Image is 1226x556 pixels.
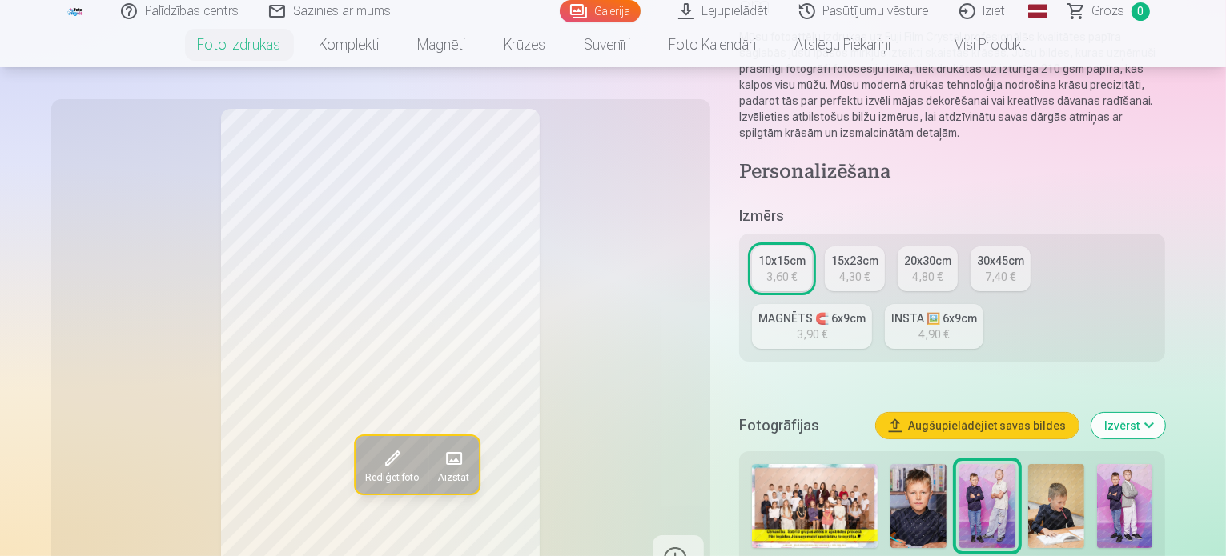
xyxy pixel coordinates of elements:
[918,326,949,342] div: 4,90 €
[650,22,776,67] a: Foto kalendāri
[752,246,812,291] a: 10x15cm3,60 €
[399,22,485,67] a: Magnēti
[912,269,943,285] div: 4,80 €
[766,269,797,285] div: 3,60 €
[565,22,650,67] a: Suvenīri
[758,253,806,269] div: 10x15cm
[739,414,864,437] h5: Fotogrāfijas
[825,246,885,291] a: 15x23cm4,30 €
[898,246,958,291] a: 20x30cm4,80 €
[1092,2,1125,21] span: Grozs
[67,6,85,16] img: /fa1
[891,310,977,326] div: INSTA 🖼️ 6x9cm
[831,253,878,269] div: 15x23cm
[300,22,399,67] a: Komplekti
[364,471,418,484] span: Rediģēt foto
[758,310,866,326] div: MAGNĒTS 🧲 6x9cm
[179,22,300,67] a: Foto izdrukas
[752,304,872,349] a: MAGNĒTS 🧲 6x9cm3,90 €
[971,246,1031,291] a: 30x45cm7,40 €
[910,22,1048,67] a: Visi produkti
[904,253,951,269] div: 20x30cm
[839,269,870,285] div: 4,30 €
[776,22,910,67] a: Atslēgu piekariņi
[428,436,478,494] button: Aizstāt
[739,160,1166,186] h4: Personalizēšana
[985,269,1015,285] div: 7,40 €
[1091,413,1165,438] button: Izvērst
[437,471,468,484] span: Aizstāt
[797,326,827,342] div: 3,90 €
[977,253,1024,269] div: 30x45cm
[355,436,428,494] button: Rediģēt foto
[739,205,1166,227] h5: Izmērs
[1132,2,1150,21] span: 0
[885,304,983,349] a: INSTA 🖼️ 6x9cm4,90 €
[739,29,1166,141] p: Mūsu fotoattēlu izdrukas uz Fuji Film Crystal profesionālās kvalitātes papīra saglabās jūsu īpašo...
[876,413,1079,438] button: Augšupielādējiet savas bildes
[485,22,565,67] a: Krūzes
